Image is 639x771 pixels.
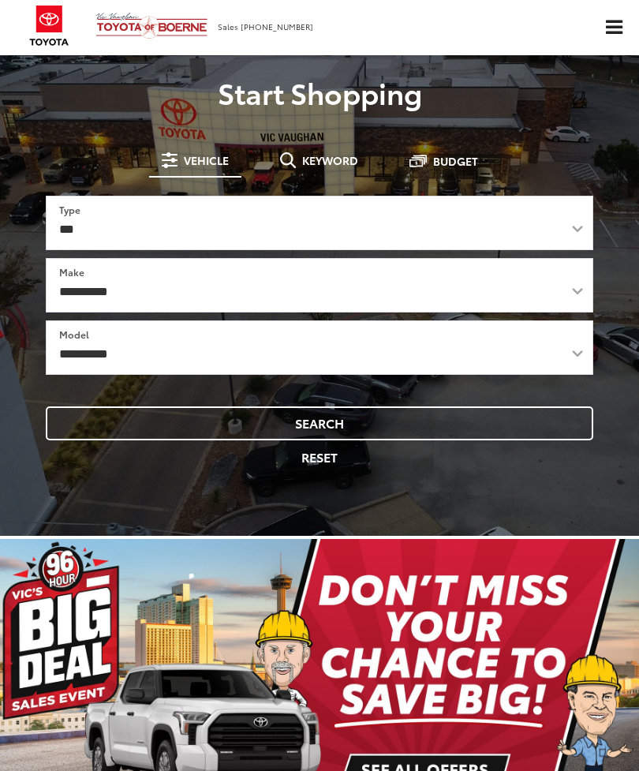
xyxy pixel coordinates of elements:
span: Budget [433,155,478,167]
button: Search [46,406,593,440]
span: Sales [218,21,238,32]
span: Vehicle [184,155,229,166]
button: Reset [46,440,593,474]
label: Type [59,203,80,216]
span: Keyword [302,155,358,166]
p: Start Shopping [12,77,627,108]
label: Make [59,265,84,279]
span: [PHONE_NUMBER] [241,21,313,32]
img: Vic Vaughan Toyota of Boerne [95,12,208,39]
label: Model [59,327,89,341]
